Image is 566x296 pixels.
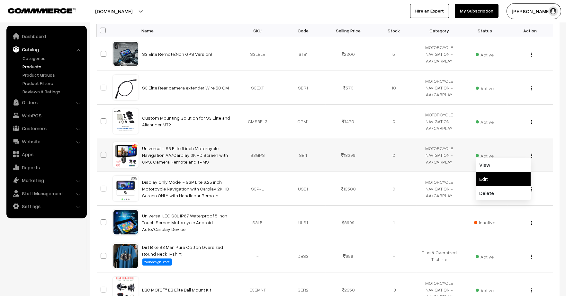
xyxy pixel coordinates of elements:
a: Dashboard [8,30,85,42]
a: Products [21,63,85,70]
a: My Subscription [455,4,499,18]
span: Active [476,50,494,58]
a: S3 Elite Rear camera extender Wire 50 CM [142,85,229,90]
td: MOTORCYCLE NAVIGATION - AA/CARPLAY [417,172,462,206]
a: Reports [8,162,85,173]
a: Website [8,136,85,147]
span: Active [476,151,494,159]
th: Code [280,24,326,37]
td: STB1 [280,37,326,71]
td: S3LBLE [235,37,280,71]
img: Menu [531,187,532,191]
td: MOTORCYCLE NAVIGATION - AA/CARPLAY [417,105,462,138]
td: Plus & Oversized T-shirts [417,239,462,273]
td: CMS3E-3 [235,105,280,138]
span: Inactive [474,219,495,226]
a: Hire an Expert [410,4,449,18]
img: Menu [531,154,532,158]
td: 1470 [326,105,371,138]
a: Customers [8,123,85,134]
th: Category [417,24,462,37]
a: WebPOS [8,110,85,121]
button: [PERSON_NAME] [507,3,561,19]
a: Universal - S3 Elite 6 inch Motorcycle Navigation AA/Carplay 2K HD Screen with GPS, Camera Remote... [142,146,228,165]
th: SKU [235,24,280,37]
img: Menu [531,288,532,292]
td: S3L5 [235,206,280,239]
td: USE1 [280,172,326,206]
td: ULS1 [280,206,326,239]
a: COMMMERCE [8,6,64,14]
td: 570 [326,71,371,105]
td: 13500 [326,172,371,206]
td: 5 [371,37,417,71]
td: MOTORCYCLE NAVIGATION - AA/CARPLAY [417,37,462,71]
td: 0 [371,172,417,206]
img: user [548,6,558,16]
td: 699 [326,239,371,273]
td: 0 [371,105,417,138]
a: Delete [476,186,531,200]
a: Orders [8,97,85,108]
td: MOTORCYCLE NAVIGATION - AA/CARPLAY [417,138,462,172]
a: Staff Management [8,188,85,199]
td: - [235,239,280,273]
span: Active [476,252,494,260]
td: 2200 [326,37,371,71]
img: Menu [531,221,532,225]
th: Selling Price [326,24,371,37]
td: 0 [371,138,417,172]
td: - [417,206,462,239]
a: Reviews & Ratings [21,88,85,95]
a: Display Only Model - S3P Lite 6.25 inch Motorcycle Navigation with Carplay 2K HD Screen ONLY with... [142,179,229,198]
a: View [476,158,531,172]
a: S3 Elite Remote(Non GPS Version) [142,51,212,57]
td: CPM1 [280,105,326,138]
td: 10 [371,71,417,105]
img: Menu [531,255,532,259]
th: Stock [371,24,417,37]
th: Action [508,24,553,37]
span: Active [476,117,494,125]
a: Apps [8,148,85,160]
td: 1 [371,206,417,239]
a: Dirt Bike S3 Men Pure Cotton Oversized Round Neck T-shirt [142,244,223,257]
td: 8999 [326,206,371,239]
a: Categories [21,55,85,62]
a: Product Filters [21,80,85,87]
a: Edit [476,172,531,186]
span: Active [476,83,494,92]
span: Active [476,285,494,294]
a: LBC MOTO™ E3 Elite Ball Mount Kit [142,287,211,292]
td: SEI1 [280,138,326,172]
a: Catalog [8,44,85,55]
td: S3GPS [235,138,280,172]
a: Product Groups [21,72,85,78]
th: Status [462,24,508,37]
td: SER1 [280,71,326,105]
a: Marketing [8,174,85,186]
td: S3EXT [235,71,280,105]
img: Menu [531,86,532,90]
img: COMMMERCE [8,8,76,13]
a: Custom Mounting Solution for S3 Elite and Alienrider MT2 [142,115,230,127]
a: Settings [8,200,85,212]
a: Universal LBC S3L IP67 Waterproof 5 Inch Touch Screen Motorcycle Android Auto/Carplay Device [142,213,228,232]
label: Yourdesign Store [142,258,172,266]
td: 18299 [326,138,371,172]
img: Menu [531,53,532,57]
td: DBS3 [280,239,326,273]
img: Menu [531,120,532,124]
td: - [371,239,417,273]
td: MOTORCYCLE NAVIGATION - AA/CARPLAY [417,71,462,105]
th: Name [139,24,235,37]
td: S3P-L [235,172,280,206]
button: [DOMAIN_NAME] [73,3,155,19]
